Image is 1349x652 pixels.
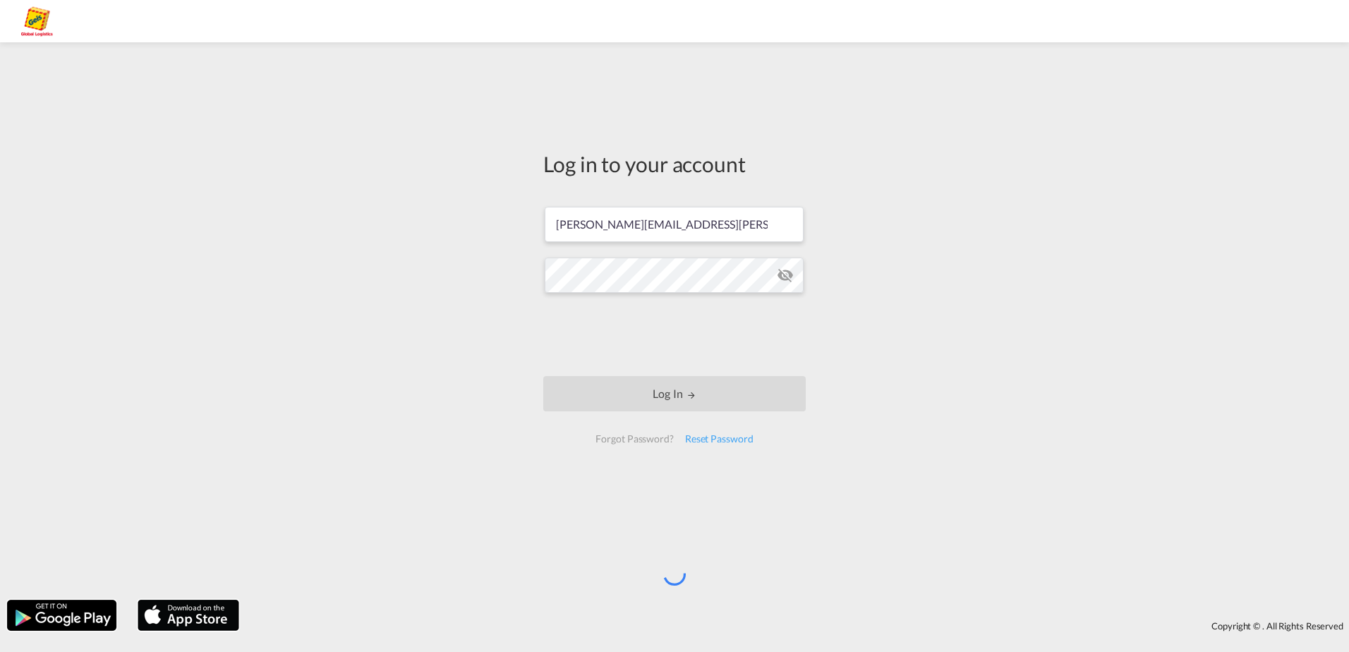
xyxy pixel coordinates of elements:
md-icon: icon-eye-off [777,267,794,284]
div: Log in to your account [543,149,806,179]
img: a2a4a140666c11eeab5485e577415959.png [21,6,53,37]
div: Forgot Password? [590,426,679,452]
img: google.png [6,598,118,632]
div: Copyright © . All Rights Reserved [246,614,1349,638]
button: LOGIN [543,376,806,411]
input: Enter email/phone number [545,207,804,242]
img: apple.png [136,598,241,632]
div: Reset Password [679,426,759,452]
iframe: reCAPTCHA [567,307,782,362]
